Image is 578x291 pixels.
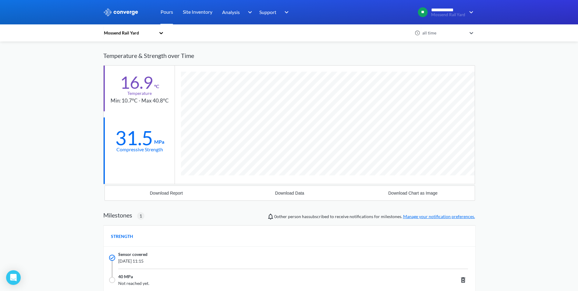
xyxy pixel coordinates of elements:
button: Download Chart as Image [351,186,475,200]
div: Temperature & Strength over Time [103,46,475,65]
h2: Milestones [103,211,132,219]
span: 0 other [274,214,287,219]
div: Compressive Strength [116,145,163,153]
img: downArrow.svg [244,9,254,16]
img: icon-clock.svg [415,30,420,36]
span: 1 [140,213,142,219]
span: person has subscribed to receive notifications for milestones. [274,213,475,220]
span: Mossend Rail Yard [431,13,465,17]
div: 16.9 [120,75,153,90]
img: downArrow.svg [281,9,290,16]
span: [DATE] 11:15 [118,258,394,264]
div: Mossend Rail Yard [103,30,156,36]
span: STRENGTH [111,233,133,240]
img: downArrow.svg [465,9,475,16]
button: Download Report [105,186,228,200]
div: Min: 10.7°C - Max 40.8°C [111,97,169,105]
span: 40 MPa [118,273,133,280]
div: Temperature [127,90,152,97]
div: Download Report [150,191,183,196]
img: notifications-icon.svg [267,213,274,220]
img: logo_ewhite.svg [103,8,139,16]
button: Download Data [228,186,351,200]
div: Download Data [275,191,304,196]
div: all time [421,30,466,36]
span: Analysis [222,8,240,16]
a: Manage your notification preferences. [403,214,475,219]
div: 31.5 [115,130,153,145]
span: Not reached yet. [118,280,394,287]
span: Sensor covered [118,251,147,258]
div: Download Chart as Image [388,191,438,196]
span: Support [259,8,276,16]
div: Open Intercom Messenger [6,270,21,285]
